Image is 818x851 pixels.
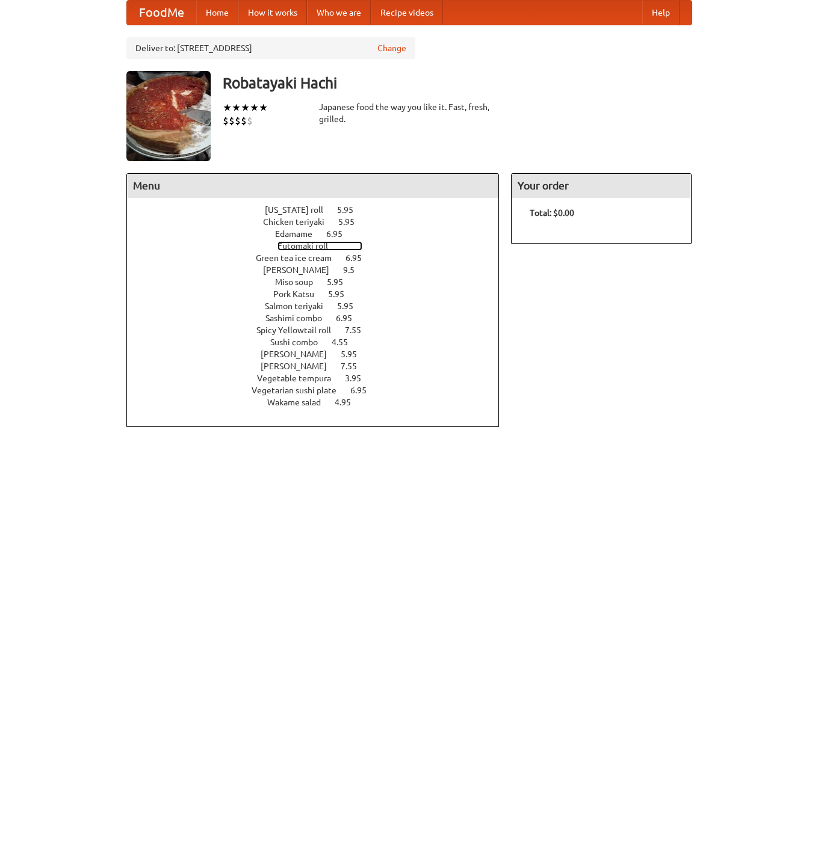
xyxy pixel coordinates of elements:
span: Green tea ice cream [256,253,344,263]
li: ★ [250,101,259,114]
span: 6.95 [336,313,364,323]
li: ★ [259,101,268,114]
a: Help [642,1,680,25]
span: 5.95 [328,289,356,299]
span: [US_STATE] roll [265,205,335,215]
span: [PERSON_NAME] [261,361,339,371]
a: [PERSON_NAME] 7.55 [261,361,379,371]
span: Edamame [275,229,324,239]
span: Salmon teriyaki [265,301,335,311]
li: $ [235,114,241,127]
span: 5.95 [337,301,365,311]
a: Who we are [307,1,371,25]
span: 3.95 [345,373,373,383]
a: Sushi combo 4.55 [270,337,370,347]
a: Edamame 6.95 [275,229,365,239]
li: ★ [232,101,241,114]
span: 9.5 [343,265,367,275]
span: 6.95 [326,229,355,239]
span: 4.95 [335,398,363,407]
a: Vegetable tempura 3.95 [257,373,383,383]
a: How it works [238,1,307,25]
a: Futomaki roll [277,241,362,251]
a: Wakame salad 4.95 [267,398,373,407]
a: Green tea ice cream 6.95 [256,253,384,263]
b: Total: $0.00 [530,208,574,218]
span: Sushi combo [270,337,330,347]
span: Vegetarian sushi plate [252,386,349,395]
a: Home [196,1,238,25]
span: Futomaki roll [277,241,340,251]
a: Change [377,42,406,54]
h4: Your order [512,174,691,198]
a: Miso soup 5.95 [275,277,365,287]
span: Wakame salad [267,398,333,407]
span: Sashimi combo [265,313,334,323]
li: ★ [223,101,232,114]
a: Pork Katsu 5.95 [273,289,367,299]
span: 5.95 [338,217,367,227]
span: Spicy Yellowtail roll [256,325,343,335]
div: Deliver to: [STREET_ADDRESS] [126,37,415,59]
span: 6.95 [350,386,379,395]
a: FoodMe [127,1,196,25]
div: Japanese food the way you like it. Fast, fresh, grilled. [319,101,500,125]
span: 7.55 [341,361,369,371]
h3: Robatayaki Hachi [223,71,692,95]
span: Vegetable tempura [257,373,343,383]
a: Spicy Yellowtail roll 7.55 [256,325,383,335]
li: $ [241,114,247,127]
a: [PERSON_NAME] 9.5 [263,265,377,275]
span: Pork Katsu [273,289,326,299]
a: [PERSON_NAME] 5.95 [261,349,379,359]
li: $ [223,114,229,127]
li: ★ [241,101,250,114]
span: Miso soup [275,277,325,287]
span: Chicken teriyaki [263,217,336,227]
span: 6.95 [345,253,374,263]
span: [PERSON_NAME] [263,265,341,275]
a: [US_STATE] roll 5.95 [265,205,376,215]
span: 5.95 [337,205,365,215]
span: 4.55 [332,337,360,347]
h4: Menu [127,174,499,198]
a: Sashimi combo 6.95 [265,313,374,323]
a: Salmon teriyaki 5.95 [265,301,376,311]
a: Recipe videos [371,1,443,25]
span: 5.95 [341,349,369,359]
a: Vegetarian sushi plate 6.95 [252,386,389,395]
li: $ [247,114,253,127]
span: [PERSON_NAME] [261,349,339,359]
span: 5.95 [327,277,355,287]
span: 7.55 [345,325,373,335]
img: angular.jpg [126,71,211,161]
li: $ [229,114,235,127]
a: Chicken teriyaki 5.95 [263,217,377,227]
